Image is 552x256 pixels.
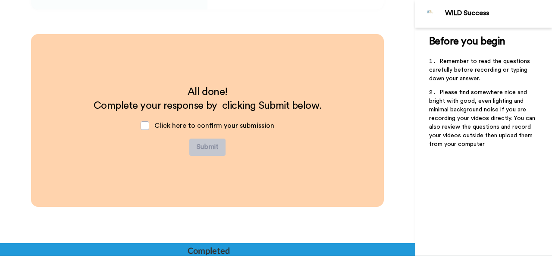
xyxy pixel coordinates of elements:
[189,139,226,156] button: Submit
[445,9,552,17] div: WILD Success
[429,58,532,82] span: Remember to read the questions carefully before recording or typing down your answer.
[429,36,505,47] span: Before you begin
[94,101,322,111] span: Complete your response by clicking Submit below.
[188,87,228,97] span: All done!
[154,122,274,129] span: Click here to confirm your submission
[420,3,441,24] img: Profile Image
[429,89,537,147] span: Please find somewhere nice and bright with good, even lighting and minimal background noise if yo...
